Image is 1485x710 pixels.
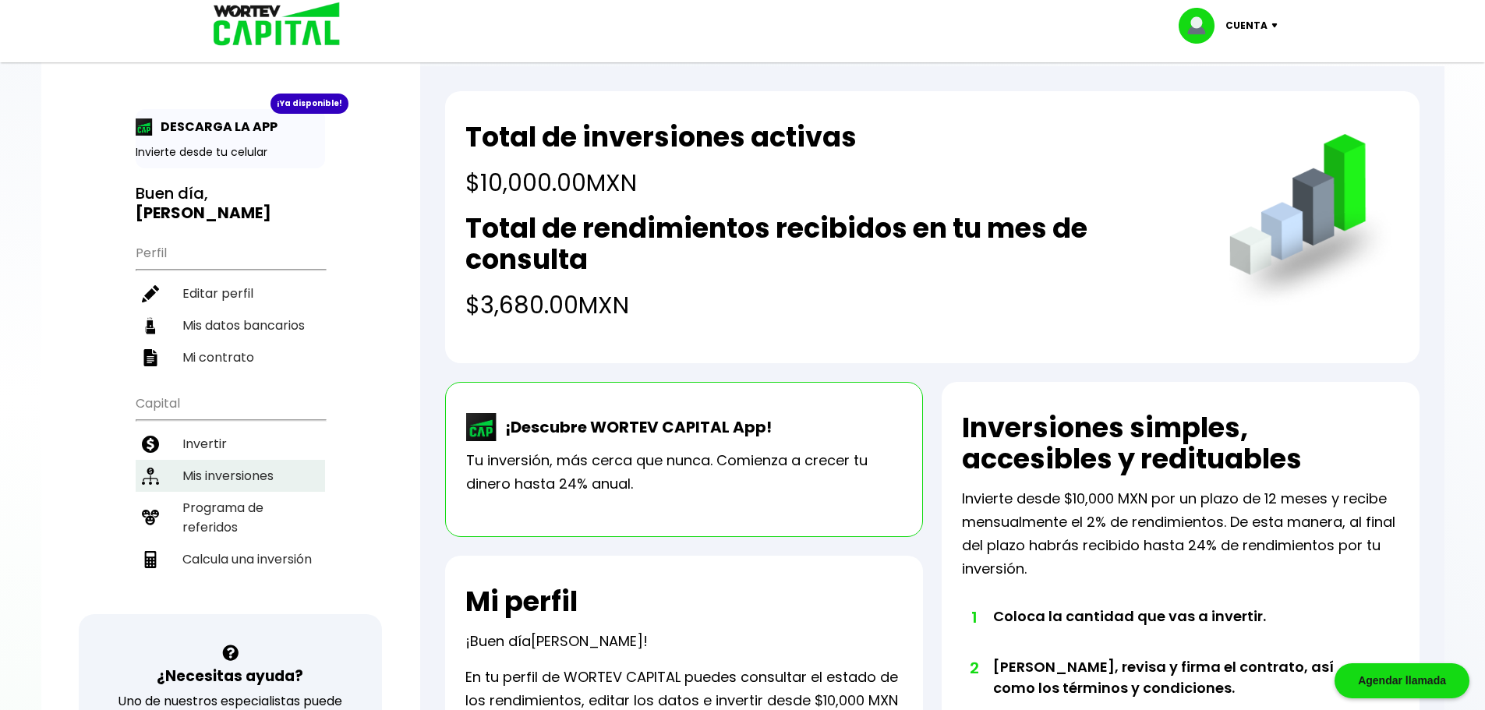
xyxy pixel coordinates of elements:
[993,606,1356,656] li: Coloca la cantidad que vas a invertir.
[465,586,578,617] h2: Mi perfil
[136,386,325,614] ul: Capital
[136,428,325,460] a: Invertir
[1222,134,1399,311] img: grafica.516fef24.png
[1268,23,1289,28] img: icon-down
[142,468,159,485] img: inversiones-icon.6695dc30.svg
[1225,14,1268,37] p: Cuenta
[270,94,348,114] div: ¡Ya disponible!
[142,285,159,302] img: editar-icon.952d3147.svg
[1179,8,1225,44] img: profile-image
[136,460,325,492] a: Mis inversiones
[136,184,325,223] h3: Buen día,
[142,551,159,568] img: calculadora-icon.17d418c4.svg
[465,165,857,200] h4: $10,000.00 MXN
[136,202,271,224] b: [PERSON_NAME]
[465,288,1197,323] h4: $3,680.00 MXN
[531,631,643,651] span: [PERSON_NAME]
[465,122,857,153] h2: Total de inversiones activas
[970,656,978,680] span: 2
[136,144,325,161] p: Invierte desde tu celular
[136,277,325,309] a: Editar perfil
[1335,663,1469,698] div: Agendar llamada
[136,492,325,543] a: Programa de referidos
[136,118,153,136] img: app-icon
[157,665,303,687] h3: ¿Necesitas ayuda?
[142,436,159,453] img: invertir-icon.b3b967d7.svg
[497,415,772,439] p: ¡Descubre WORTEV CAPITAL App!
[142,509,159,526] img: recomiendanos-icon.9b8e9327.svg
[962,412,1399,475] h2: Inversiones simples, accesibles y redituables
[142,349,159,366] img: contrato-icon.f2db500c.svg
[465,630,648,653] p: ¡Buen día !
[136,543,325,575] a: Calcula una inversión
[136,235,325,373] ul: Perfil
[465,213,1197,275] h2: Total de rendimientos recibidos en tu mes de consulta
[466,449,902,496] p: Tu inversión, más cerca que nunca. Comienza a crecer tu dinero hasta 24% anual.
[970,606,978,629] span: 1
[136,341,325,373] a: Mi contrato
[136,309,325,341] a: Mis datos bancarios
[466,413,497,441] img: wortev-capital-app-icon
[142,317,159,334] img: datos-icon.10cf9172.svg
[153,117,278,136] p: DESCARGA LA APP
[962,487,1399,581] p: Invierte desde $10,000 MXN por un plazo de 12 meses y recibe mensualmente el 2% de rendimientos. ...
